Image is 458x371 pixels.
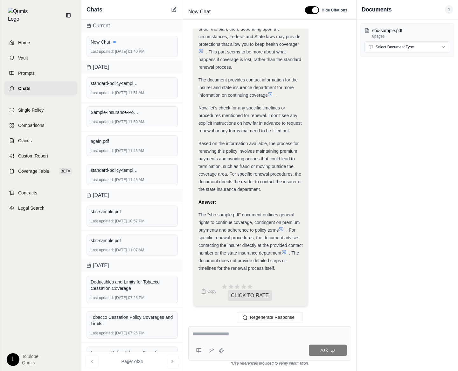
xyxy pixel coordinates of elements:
[4,36,77,50] a: Home
[81,61,183,73] div: [DATE]
[91,331,114,336] span: Last updated:
[91,167,138,173] span: standard-policy-template-final.docx
[372,27,450,34] p: sbc-sample.pdf
[364,27,450,39] button: sbc-sample.pdf8pages
[18,153,48,159] span: Custom Report
[91,119,114,124] span: Last updated:
[186,7,213,17] span: New Chat
[198,49,301,70] span: . This part seems to be more about what happens if coverage is lost, rather than the standard ren...
[22,360,38,366] span: Qumis
[198,105,302,133] span: Now, let's check for any specific timelines or procedures mentioned for renewal. I don't see any ...
[91,90,114,95] span: Last updated:
[18,205,45,211] span: Legal Search
[91,80,138,87] span: standard-policy-template-final.docx
[198,199,216,205] strong: Answer:
[91,148,114,153] span: Last updated:
[91,331,174,336] div: [DATE] 07:26 PM
[18,39,30,46] span: Home
[18,190,37,196] span: Contracts
[188,361,351,366] div: *Use references provided to verify information.
[362,5,392,14] h3: Documents
[63,10,73,20] button: Collapse sidebar
[186,7,297,17] div: Edit Title
[18,168,49,174] span: Coverage Table
[4,134,77,148] a: Claims
[4,186,77,200] a: Contracts
[8,8,32,23] img: Qumis Logo
[198,250,299,271] span: . The document does not provide detailed steps or timelines for the renewal process itself.
[4,51,77,65] a: Vault
[309,345,347,356] button: Ask
[91,314,174,327] div: Tobacco Cessation Policy Coverages and Limits
[372,34,450,39] p: 8 pages
[91,248,114,253] span: Last updated:
[91,248,174,253] div: [DATE] 11:07 AM
[4,149,77,163] a: Custom Report
[121,358,143,365] span: Page 1 of 24
[91,279,174,291] div: Deductibles and Limits for Tobacco Cessation Coverage
[87,5,102,14] span: Chats
[322,8,347,13] span: Hide Citations
[170,6,178,13] button: New Chat
[275,93,277,98] span: .
[91,219,114,224] span: Last updated:
[91,208,121,215] span: sbc-sample.pdf
[91,138,109,144] span: again.pdf
[4,103,77,117] a: Single Policy
[7,353,19,366] div: L
[198,77,298,98] span: The document provides contact information for the insurer and state insurance department for more...
[18,55,28,61] span: Vault
[91,295,114,300] span: Last updated:
[4,201,77,215] a: Legal Search
[250,315,295,320] span: Regenerate Response
[91,119,174,124] div: [DATE] 11:50 AM
[91,295,174,300] div: [DATE] 07:26 PM
[81,189,183,202] div: [DATE]
[18,85,31,92] span: Chats
[91,177,114,182] span: Last updated:
[4,164,77,178] a: Coverage TableBETA
[4,118,77,132] a: Comparisons
[91,349,174,362] div: Insurance Policy Tobacco Cessation Coverage & Limits
[320,348,328,353] span: Ask
[91,148,174,153] div: [DATE] 11:46 AM
[198,212,300,233] span: The "sbc-sample.pdf" document outlines general rights to continue coverage, contingent on premium...
[91,109,138,115] span: Sample-Insurance-Policy-Document-Language.pdf
[91,90,174,95] div: [DATE] 11:51 AM
[4,66,77,80] a: Prompts
[81,259,183,272] div: [DATE]
[198,141,302,192] span: Based on the information available, the process for renewing this policy involves maintaining pre...
[198,285,219,298] button: Copy
[91,49,174,54] div: [DATE] 01:40 PM
[228,290,272,301] span: CLICK TO RATE
[91,49,114,54] span: Last updated:
[81,19,183,32] div: Current
[18,137,32,144] span: Claims
[22,353,38,360] span: Tolulope
[445,5,453,14] span: 1
[237,312,302,322] button: Regenerate Response
[18,107,44,113] span: Single Policy
[18,70,35,76] span: Prompts
[59,168,72,174] span: BETA
[91,219,174,224] div: [DATE] 10:57 PM
[91,177,174,182] div: [DATE] 11:45 AM
[91,39,174,45] div: New Chat
[4,81,77,95] a: Chats
[91,237,121,244] span: sbc-sample.pdf
[207,289,216,294] span: Copy
[18,122,44,129] span: Comparisons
